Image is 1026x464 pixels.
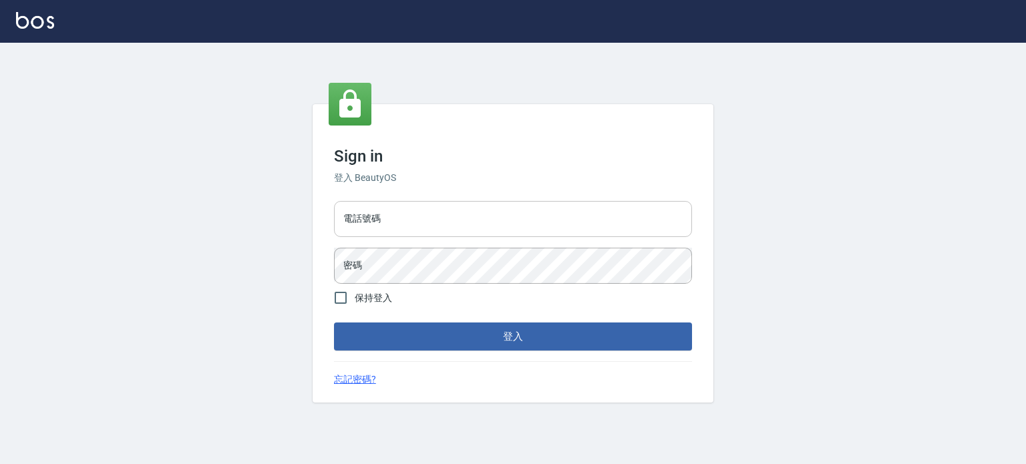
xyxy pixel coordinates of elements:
[334,147,692,166] h3: Sign in
[334,171,692,185] h6: 登入 BeautyOS
[334,322,692,351] button: 登入
[334,373,376,387] a: 忘記密碼?
[16,12,54,29] img: Logo
[355,291,392,305] span: 保持登入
